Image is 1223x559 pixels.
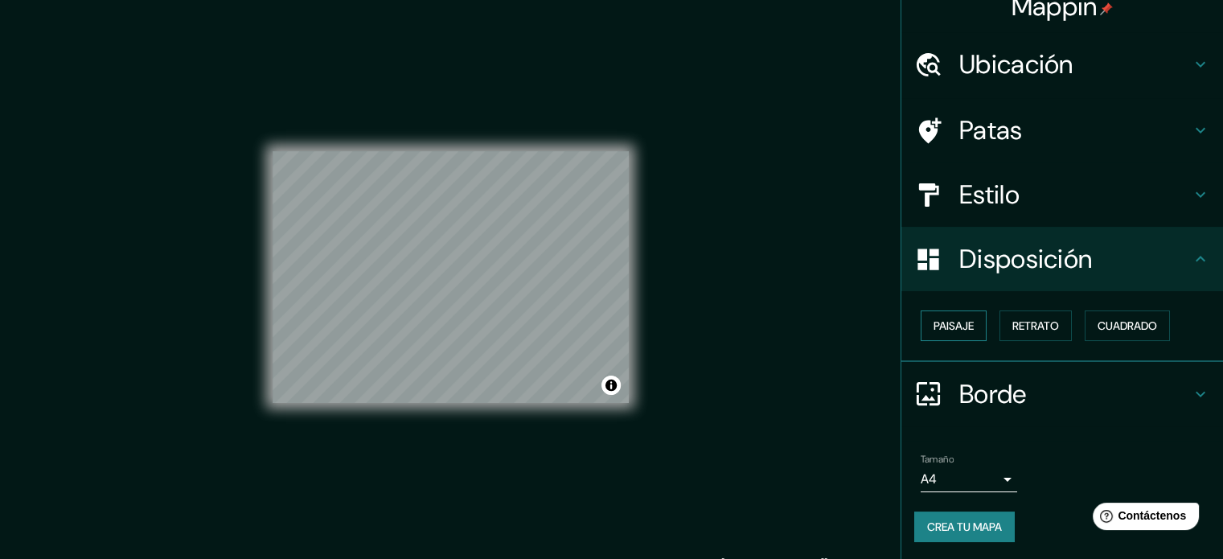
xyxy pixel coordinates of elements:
[1012,319,1059,333] font: Retrato
[1100,2,1113,15] img: pin-icon.png
[901,162,1223,227] div: Estilo
[901,362,1223,426] div: Borde
[1098,319,1157,333] font: Cuadrado
[934,319,974,333] font: Paisaje
[901,32,1223,97] div: Ubicación
[999,310,1072,341] button: Retrato
[959,377,1027,411] font: Borde
[959,113,1023,147] font: Patas
[901,98,1223,162] div: Patas
[959,242,1092,276] font: Disposición
[601,376,621,395] button: Activar o desactivar atribución
[914,512,1015,542] button: Crea tu mapa
[921,453,954,466] font: Tamaño
[927,520,1002,534] font: Crea tu mapa
[901,227,1223,291] div: Disposición
[959,178,1020,212] font: Estilo
[273,151,629,403] canvas: Mapa
[1080,496,1205,541] iframe: Lanzador de widgets de ayuda
[959,47,1073,81] font: Ubicación
[921,471,937,487] font: A4
[921,310,987,341] button: Paisaje
[1085,310,1170,341] button: Cuadrado
[921,467,1017,492] div: A4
